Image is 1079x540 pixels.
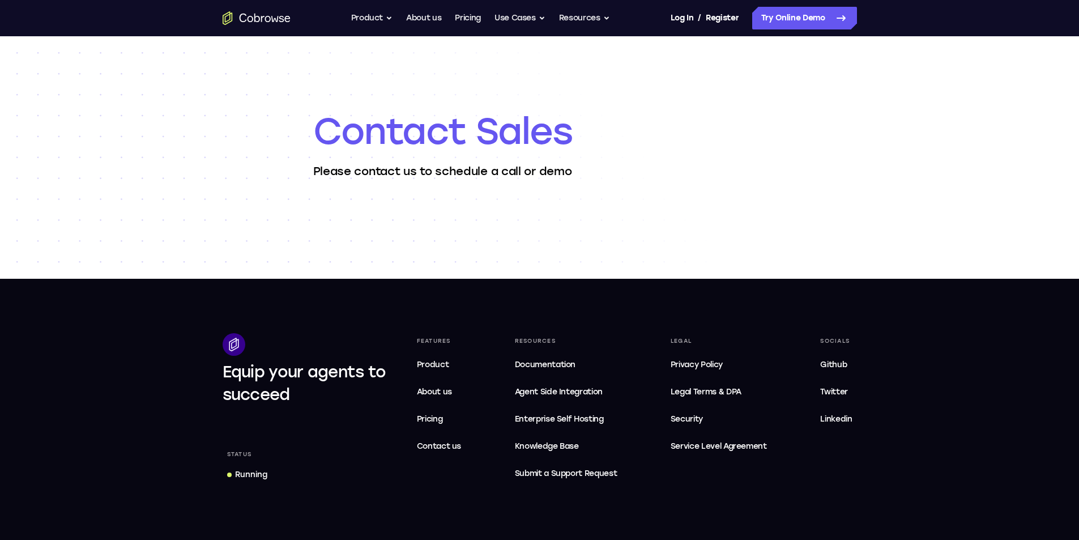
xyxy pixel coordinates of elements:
[752,7,857,29] a: Try Online Demo
[666,354,771,376] a: Privacy Policy
[412,354,466,376] a: Product
[816,408,856,431] a: Linkedin
[406,7,441,29] a: About us
[820,360,847,369] span: Github
[706,7,739,29] a: Register
[494,7,545,29] button: Use Cases
[559,7,610,29] button: Resources
[816,354,856,376] a: Github
[223,11,291,25] a: Go to the home page
[671,440,767,453] span: Service Level Agreement
[313,163,766,179] p: Please contact us to schedule a call or demo
[417,441,462,451] span: Contact us
[510,354,622,376] a: Documentation
[313,109,766,154] h1: Contact Sales
[671,387,741,397] span: Legal Terms & DPA
[666,408,771,431] a: Security
[515,441,579,451] span: Knowledge Base
[820,387,848,397] span: Twitter
[223,447,257,462] div: Status
[515,385,617,399] span: Agent Side Integration
[510,462,622,485] a: Submit a Support Request
[412,333,466,349] div: Features
[223,362,386,404] span: Equip your agents to succeed
[820,414,852,424] span: Linkedin
[816,333,856,349] div: Socials
[510,333,622,349] div: Resources
[510,435,622,458] a: Knowledge Base
[666,435,771,458] a: Service Level Agreement
[455,7,481,29] a: Pricing
[223,465,272,485] a: Running
[698,11,701,25] span: /
[417,387,452,397] span: About us
[515,413,617,426] span: Enterprise Self Hosting
[671,414,703,424] span: Security
[417,360,449,369] span: Product
[412,381,466,403] a: About us
[515,360,575,369] span: Documentation
[412,408,466,431] a: Pricing
[351,7,393,29] button: Product
[412,435,466,458] a: Contact us
[671,7,693,29] a: Log In
[515,467,617,481] span: Submit a Support Request
[510,381,622,403] a: Agent Side Integration
[417,414,443,424] span: Pricing
[666,381,771,403] a: Legal Terms & DPA
[666,333,771,349] div: Legal
[235,469,267,481] div: Running
[816,381,856,403] a: Twitter
[510,408,622,431] a: Enterprise Self Hosting
[671,360,723,369] span: Privacy Policy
